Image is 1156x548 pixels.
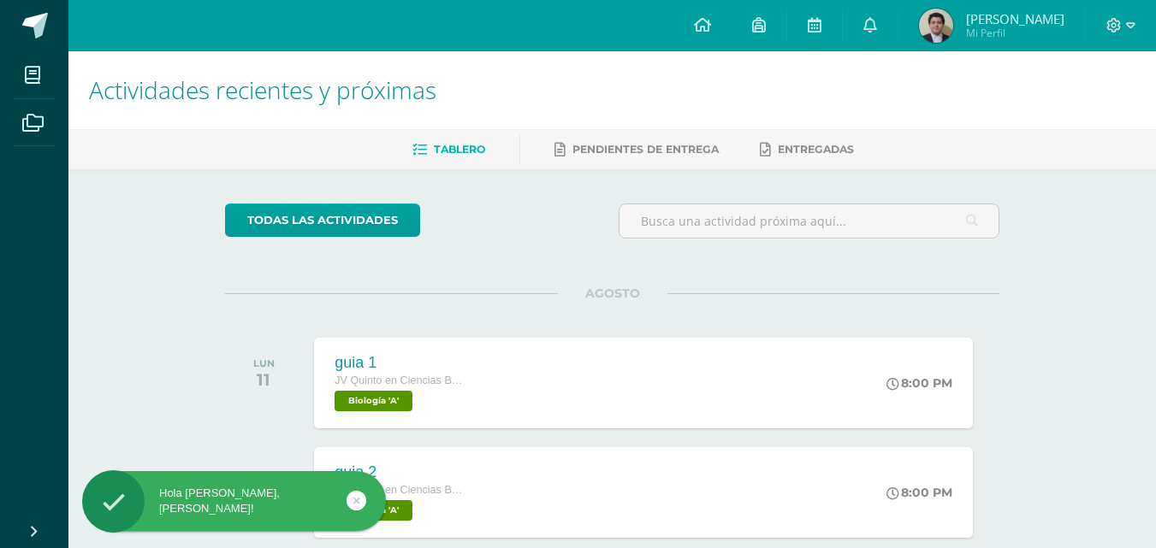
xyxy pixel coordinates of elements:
div: 8:00 PM [886,375,952,391]
div: LUN [253,357,275,369]
span: Biología 'A' [335,391,412,411]
img: 24ad59ed9ef5cd5105edd36651e6989f.png [919,9,953,43]
div: 11 [253,369,275,390]
div: guia 1 [335,354,463,372]
a: Entregadas [760,136,854,163]
a: Pendientes de entrega [554,136,719,163]
a: todas las Actividades [225,203,420,237]
span: Entregadas [778,143,854,156]
div: guia 2 [335,463,463,481]
div: 8:00 PM [886,485,952,500]
a: Tablero [412,136,485,163]
span: [PERSON_NAME] [966,10,1064,27]
input: Busca una actividad próxima aquí... [619,204,999,238]
span: JV Quinto en Ciencias Biologícas JV [PERSON_NAME]. CCLL en Ciencias Biológicas Vespertino [335,374,463,386]
span: Pendientes de entrega [572,143,719,156]
span: Mi Perfil [966,26,1064,40]
div: Hola [PERSON_NAME], [PERSON_NAME]! [82,486,386,516]
span: Tablero [434,143,485,156]
span: AGOSTO [558,286,667,301]
span: Actividades recientes y próximas [89,74,436,106]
